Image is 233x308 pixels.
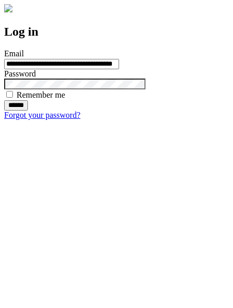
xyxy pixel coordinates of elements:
[4,49,24,58] label: Email
[4,4,12,12] img: logo-4e3dc11c47720685a147b03b5a06dd966a58ff35d612b21f08c02c0306f2b779.png
[17,90,65,99] label: Remember me
[4,111,80,119] a: Forgot your password?
[4,69,36,78] label: Password
[4,25,229,39] h2: Log in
